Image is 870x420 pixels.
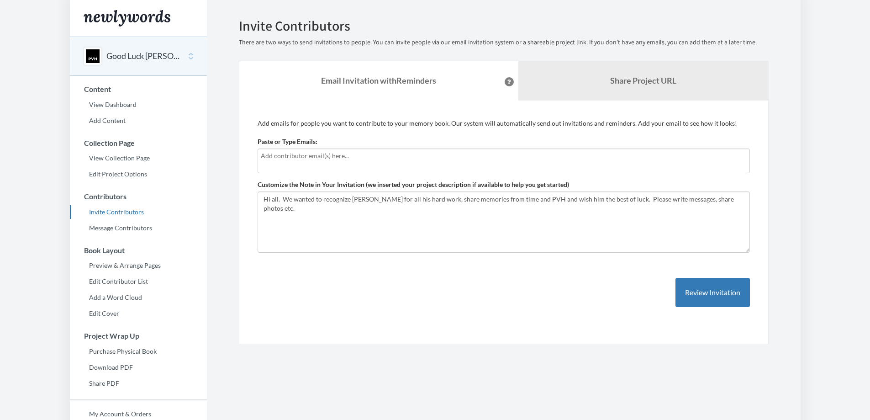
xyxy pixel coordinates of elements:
a: Add Content [70,114,207,128]
input: Add contributor email(s) here... [261,151,747,161]
a: Edit Cover [70,307,207,320]
p: Add emails for people you want to contribute to your memory book. Our system will automatically s... [258,119,750,128]
a: Purchase Physical Book [70,345,207,358]
h3: Content [70,85,207,93]
h3: Contributors [70,192,207,201]
a: Preview & Arrange Pages [70,259,207,272]
button: Review Invitation [675,278,750,308]
textarea: Hi all. We wanted to recognize [PERSON_NAME] for all his hard work, share memories from time and ... [258,191,750,253]
strong: Email Invitation with Reminders [321,75,436,85]
button: Good Luck [PERSON_NAME] [106,50,180,62]
h2: Invite Contributors [239,18,769,33]
img: Newlywords logo [84,10,170,27]
b: Share Project URL [610,75,676,85]
h3: Book Layout [70,246,207,255]
p: There are two ways to send invitations to people. You can invite people via our email invitation ... [239,38,769,47]
a: Message Contributors [70,221,207,235]
label: Paste or Type Emails: [258,137,317,146]
h3: Collection Page [70,139,207,147]
a: View Dashboard [70,98,207,112]
a: View Collection Page [70,151,207,165]
h3: Project Wrap Up [70,332,207,340]
a: Invite Contributors [70,205,207,219]
label: Customize the Note in Your Invitation (we inserted your project description if available to help ... [258,180,569,189]
a: Edit Project Options [70,167,207,181]
a: Download PDF [70,361,207,374]
a: Share PDF [70,377,207,390]
a: Add a Word Cloud [70,291,207,304]
a: Edit Contributor List [70,275,207,288]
